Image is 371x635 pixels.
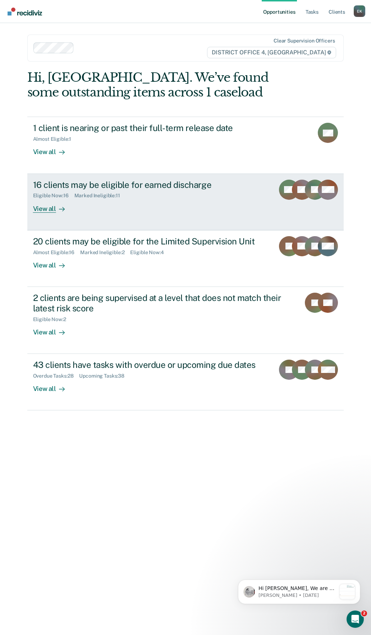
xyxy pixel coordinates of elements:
a: 20 clients may be eligible for the Limited Supervision UnitAlmost Eligible:16Marked Ineligible:2E... [27,230,344,287]
a: 16 clients may be eligible for earned dischargeEligible Now:16Marked Ineligible:11View all [27,174,344,230]
div: View all [33,322,73,336]
div: Marked Ineligible : 11 [74,193,126,199]
a: 1 client is nearing or past their full-term release dateAlmost Eligible:1View all [27,117,344,174]
div: Eligible Now : 2 [33,316,72,323]
div: 2 clients are being supervised at a level that does not match their latest risk score [33,293,285,314]
div: Hi, [GEOGRAPHIC_DATA]. We’ve found some outstanding items across 1 caseload [27,70,281,100]
div: 16 clients may be eligible for earned discharge [33,180,269,190]
div: 1 client is nearing or past their full-term release date [33,123,285,133]
span: Hi [PERSON_NAME], We are so excited to announce a brand new feature: AI case note search! 📣 Findi... [31,20,109,205]
a: 2 clients are being supervised at a level that does not match their latest risk scoreEligible Now... [27,287,344,354]
div: 20 clients may be eligible for the Limited Supervision Unit [33,236,269,247]
div: E K [354,5,365,17]
div: Marked Ineligible : 2 [80,249,130,256]
a: 43 clients have tasks with overdue or upcoming due datesOverdue Tasks:28Upcoming Tasks:38View all [27,354,344,410]
button: Profile dropdown button [354,5,365,17]
div: View all [33,379,73,393]
div: Eligible Now : 4 [130,249,169,256]
div: Overdue Tasks : 28 [33,373,79,379]
p: Message from Kim, sent 1w ago [31,27,109,33]
img: Recidiviz [8,8,42,15]
iframe: Intercom live chat [347,611,364,628]
div: Almost Eligible : 16 [33,249,81,256]
div: Eligible Now : 16 [33,193,74,199]
span: 2 [361,611,367,616]
div: 43 clients have tasks with overdue or upcoming due dates [33,360,269,370]
iframe: Intercom notifications message [227,565,371,616]
div: Almost Eligible : 1 [33,136,77,142]
div: Clear supervision officers [274,38,335,44]
div: View all [33,199,73,213]
span: DISTRICT OFFICE 4, [GEOGRAPHIC_DATA] [207,47,336,58]
div: View all [33,255,73,269]
div: Upcoming Tasks : 38 [79,373,130,379]
div: View all [33,142,73,156]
